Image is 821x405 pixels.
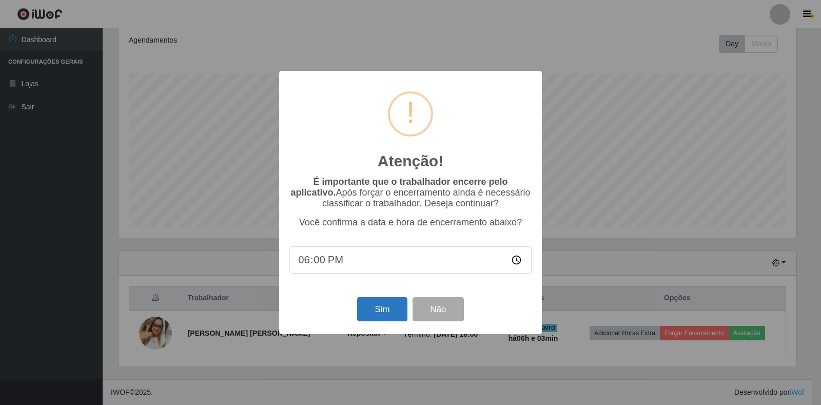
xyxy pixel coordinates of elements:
[290,177,507,198] b: É importante que o trabalhador encerre pelo aplicativo.
[357,297,407,321] button: Sim
[378,152,443,170] h2: Atenção!
[289,217,532,228] p: Você confirma a data e hora de encerramento abaixo?
[289,177,532,209] p: Após forçar o encerramento ainda é necessário classificar o trabalhador. Deseja continuar?
[413,297,463,321] button: Não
